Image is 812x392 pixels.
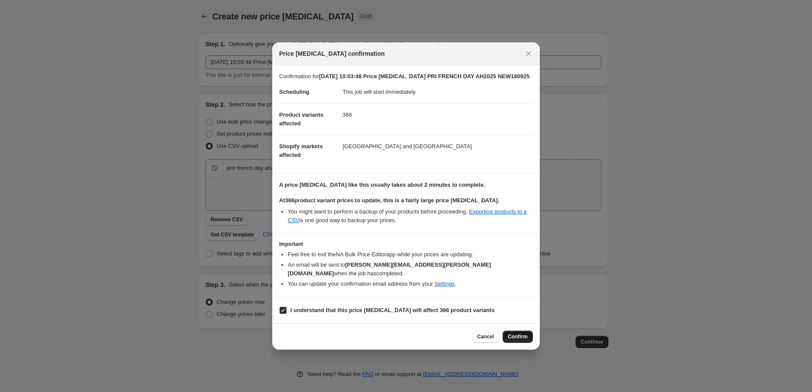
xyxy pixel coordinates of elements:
button: Close [522,48,535,60]
dd: [GEOGRAPHIC_DATA] and [GEOGRAPHIC_DATA] [343,135,533,158]
span: Confirm [508,333,528,340]
b: [PERSON_NAME][EMAIL_ADDRESS][PERSON_NAME][DOMAIN_NAME] [288,261,491,277]
button: Confirm [503,331,533,343]
li: Feel free to exit the NA Bulk Price Editor app while your prices are updating. [288,250,533,259]
b: At 366 product variant prices to update, this is a fairly large price [MEDICAL_DATA]. [279,197,499,204]
a: Exporting products to a CSV [288,208,527,223]
span: Cancel [477,333,494,340]
dd: 366 [343,103,533,126]
a: Settings [434,280,455,287]
li: You might want to perform a backup of your products before proceeding. is one good way to backup ... [288,207,533,225]
span: Scheduling [279,89,309,95]
b: A price [MEDICAL_DATA] like this usually takes about 2 minutes to complete. [279,182,485,188]
li: An email will be sent to when the job has completed . [288,261,533,278]
p: Confirmation for [279,72,533,81]
button: Cancel [472,331,499,343]
dd: This job will start immediately. [343,81,533,103]
b: [DATE] 10:03:48 Price [MEDICAL_DATA] PRI FRENCH DAY AH2025 NEW180925 [319,73,529,80]
h3: Important [279,241,533,248]
span: Product variants affected [279,112,324,127]
span: Price [MEDICAL_DATA] confirmation [279,49,385,58]
span: Shopify markets affected [279,143,323,158]
b: I understand that this price [MEDICAL_DATA] will affect 366 product variants [290,307,494,313]
li: You can update your confirmation email address from your . [288,280,533,288]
